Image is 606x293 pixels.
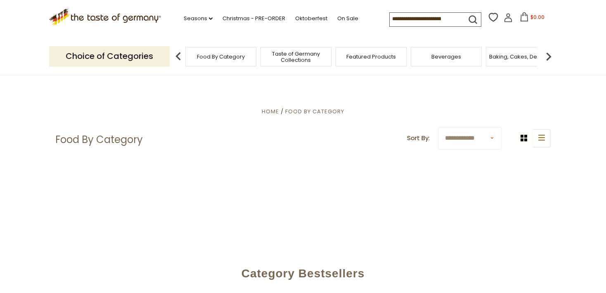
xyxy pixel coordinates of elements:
h1: Food By Category [55,134,143,146]
label: Sort By: [407,133,430,143]
p: Choice of Categories [49,46,170,66]
img: next arrow [540,48,557,65]
span: $0.00 [530,14,544,21]
a: Oktoberfest [295,14,327,23]
button: $0.00 [514,12,549,25]
a: Beverages [431,54,461,60]
a: Christmas - PRE-ORDER [223,14,285,23]
a: Food By Category [285,108,344,115]
a: On Sale [337,14,358,23]
a: Baking, Cakes, Desserts [489,54,553,60]
a: Taste of Germany Collections [263,51,329,63]
div: Category Bestsellers [16,255,590,288]
img: previous arrow [170,48,187,65]
a: Food By Category [197,54,245,60]
a: Featured Products [346,54,396,60]
a: Seasons [184,14,213,23]
a: Home [262,108,279,115]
